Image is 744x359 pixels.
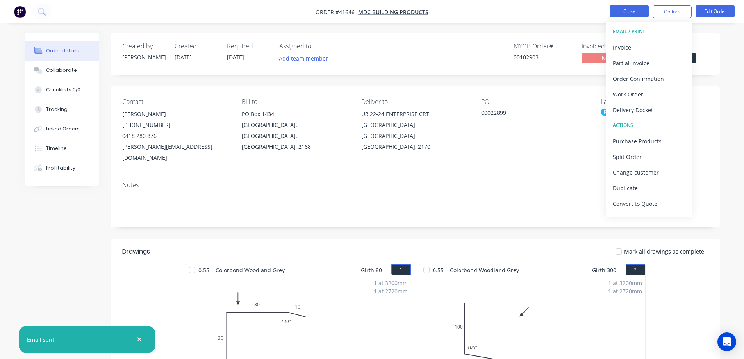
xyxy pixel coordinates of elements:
span: Girth 80 [361,264,382,276]
div: U3 22-24 ENTERPRISE CRT [361,109,468,120]
div: Work Order [613,89,685,100]
span: 0.55 [430,264,447,276]
div: Required [227,43,270,50]
div: Convert to Quote [613,198,685,209]
div: Archive [613,214,685,225]
div: [PERSON_NAME][PHONE_NUMBER]0418 280 876[PERSON_NAME][EMAIL_ADDRESS][DOMAIN_NAME] [122,109,229,163]
div: Order Confirmation [613,73,685,84]
div: 00022899 [481,109,579,120]
div: [GEOGRAPHIC_DATA], [GEOGRAPHIC_DATA], [GEOGRAPHIC_DATA], 2168 [242,120,349,152]
div: U3 22-24 ENTERPRISE CRT[GEOGRAPHIC_DATA], [GEOGRAPHIC_DATA], [GEOGRAPHIC_DATA], 2170 [361,109,468,152]
div: Assigned to [279,43,357,50]
div: Split Order [613,151,685,163]
button: Order details [25,41,99,61]
span: [DATE] [227,54,244,61]
button: Timeline [25,139,99,158]
span: 0.55 [195,264,212,276]
button: Tracking [25,100,99,119]
button: Checklists 0/0 [25,80,99,100]
div: MYOB Order # [514,43,572,50]
div: 00102903 [514,53,572,61]
div: Invoice [613,42,685,53]
span: No [582,53,628,63]
div: Order details [46,47,79,54]
div: PO [481,98,588,105]
div: Purchase Products [613,136,685,147]
div: Collaborate [46,67,77,74]
a: MDC Building Products [358,8,428,16]
div: Change customer [613,167,685,178]
img: Factory [14,6,26,18]
div: Drawings [122,247,150,256]
div: Deliver to [361,98,468,105]
div: [PERSON_NAME] [122,109,229,120]
button: 2 [626,264,645,275]
div: Created by [122,43,165,50]
div: EMAIL / PRINT [613,27,685,37]
span: Colorbond Woodland Grey [212,264,288,276]
button: Profitability [25,158,99,178]
div: 1 at 2720mm [374,287,408,295]
div: Linked Orders [46,125,80,132]
div: Labels [601,98,708,105]
div: [GEOGRAPHIC_DATA], [GEOGRAPHIC_DATA], [GEOGRAPHIC_DATA], 2170 [361,120,468,152]
div: Timeline [46,145,67,152]
div: Duplicate [613,182,685,194]
button: Options [653,5,692,18]
div: Open Intercom Messenger [717,332,736,351]
span: Colorbond Woodland Grey [447,264,522,276]
div: [PERSON_NAME] [122,53,165,61]
div: 1 at 2720mm [608,287,642,295]
button: Collaborate [25,61,99,80]
button: Edit Order [696,5,735,17]
div: Created [175,43,218,50]
div: Notes [122,181,708,189]
div: Partial Invoice [613,57,685,69]
div: PO Box 1434[GEOGRAPHIC_DATA], [GEOGRAPHIC_DATA], [GEOGRAPHIC_DATA], 2168 [242,109,349,152]
button: Linked Orders [25,119,99,139]
div: Profitability [46,164,75,171]
div: Checklists 0/0 [46,86,80,93]
div: 0418 280 876 [122,130,229,141]
button: Close [610,5,649,17]
span: [DATE] [175,54,192,61]
button: 1 [391,264,411,275]
span: Girth 300 [592,264,616,276]
button: Add team member [275,53,332,64]
span: Order #41646 - [316,8,358,16]
div: Delivery Docket [613,104,685,116]
div: 1 at 3200mm [374,279,408,287]
div: RA [601,109,613,116]
div: [PERSON_NAME][EMAIL_ADDRESS][DOMAIN_NAME] [122,141,229,163]
div: [PHONE_NUMBER] [122,120,229,130]
div: Contact [122,98,229,105]
button: Add team member [279,53,332,64]
span: Mark all drawings as complete [624,247,704,255]
div: 1 at 3200mm [608,279,642,287]
div: Tracking [46,106,68,113]
div: ACTIONS [613,120,685,130]
div: Invoiced [582,43,640,50]
div: PO Box 1434 [242,109,349,120]
div: Email sent [27,336,54,344]
div: Bill to [242,98,349,105]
